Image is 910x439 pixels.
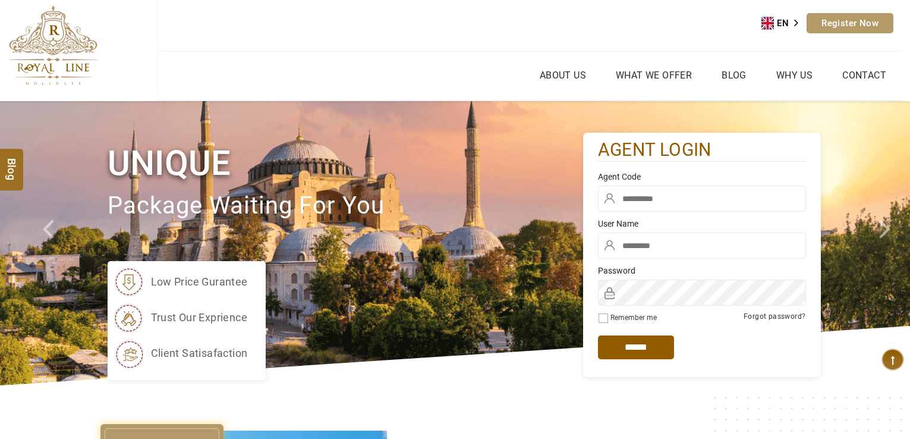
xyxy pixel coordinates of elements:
[27,101,73,385] a: Check next prev
[108,141,583,186] h1: Unique
[744,312,805,321] a: Forgot password?
[598,265,806,277] label: Password
[613,67,695,84] a: What we Offer
[598,171,806,183] label: Agent Code
[114,303,248,333] li: trust our exprience
[537,67,589,84] a: About Us
[108,186,583,226] p: package waiting for you
[114,267,248,297] li: low price gurantee
[719,67,750,84] a: Blog
[598,218,806,230] label: User Name
[4,158,20,168] span: Blog
[114,338,248,368] li: client satisafaction
[761,14,807,32] div: Language
[610,313,657,322] label: Remember me
[839,67,889,84] a: Contact
[864,101,910,385] a: Check next image
[773,67,815,84] a: Why Us
[598,139,806,162] h2: agent login
[761,14,807,32] a: EN
[9,5,97,86] img: The Royal Line Holidays
[761,14,807,32] aside: Language selected: English
[807,13,893,33] a: Register Now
